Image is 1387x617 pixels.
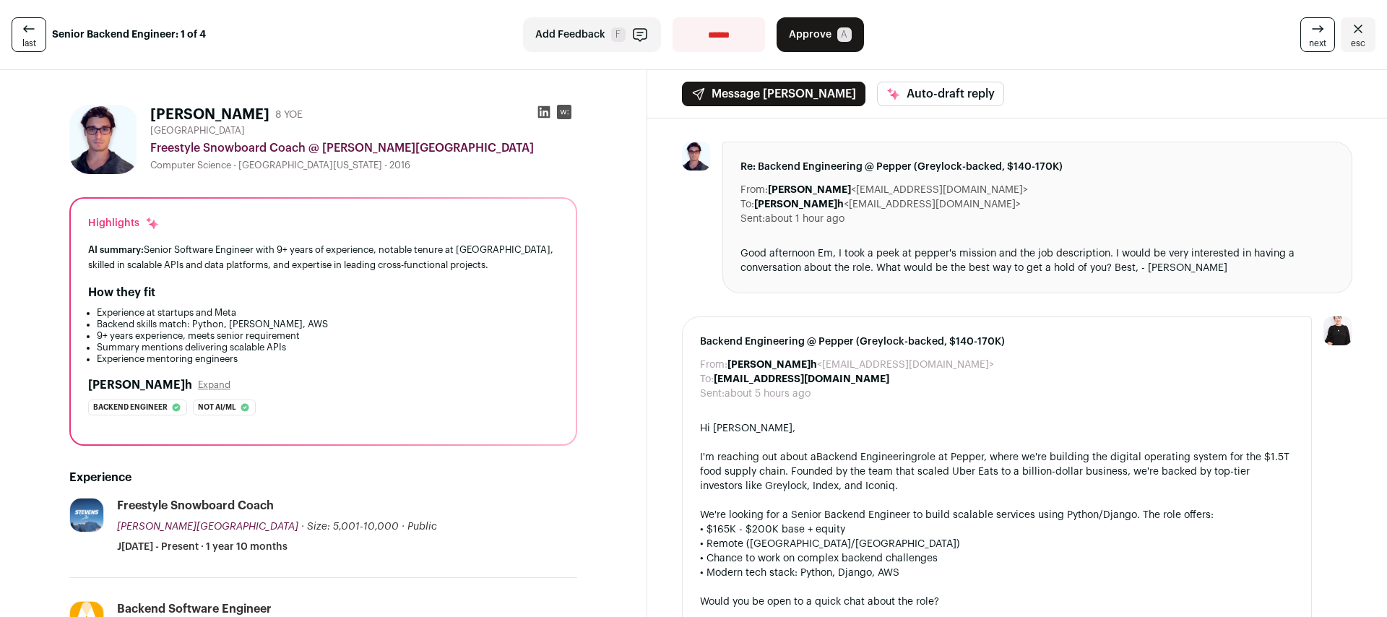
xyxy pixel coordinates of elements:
a: Close [1341,17,1375,52]
span: Backend Engineering @ Pepper (Greylock-backed, $140-170K) [700,335,1294,349]
b: [PERSON_NAME]h [727,360,817,370]
button: Approve A [777,17,864,52]
span: A [837,27,852,42]
span: last [22,38,36,49]
span: F [611,27,626,42]
div: • Chance to work on complex backend challenges [700,551,1294,566]
span: · Size: 5,001-10,000 [301,522,399,532]
a: next [1300,17,1335,52]
b: [PERSON_NAME]h [754,199,844,210]
button: Expand [198,379,230,391]
div: Backend Software Engineer [117,601,272,617]
dt: Sent: [740,212,765,226]
div: Highlights [88,216,160,230]
h2: [PERSON_NAME]h [88,376,192,394]
div: Computer Science - [GEOGRAPHIC_DATA][US_STATE] - 2016 [150,160,577,171]
dt: From: [740,183,768,197]
b: [EMAIL_ADDRESS][DOMAIN_NAME] [714,374,889,384]
div: • Remote ([GEOGRAPHIC_DATA]/[GEOGRAPHIC_DATA]) [700,537,1294,551]
li: Summary mentions delivering scalable APIs [97,342,558,353]
strong: Senior Backend Engineer: 1 of 4 [52,27,206,42]
span: Backend engineer [93,400,168,415]
div: Senior Software Engineer with 9+ years of experience, notable tenure at [GEOGRAPHIC_DATA], skille... [88,242,558,272]
span: Public [407,522,437,532]
span: esc [1351,38,1365,49]
div: Freestyle Snowboard Coach [117,498,274,514]
span: [PERSON_NAME][GEOGRAPHIC_DATA] [117,522,298,532]
span: next [1309,38,1326,49]
dt: To: [700,372,714,387]
div: Freestyle Snowboard Coach @ [PERSON_NAME][GEOGRAPHIC_DATA] [150,139,577,157]
div: Would you be open to a quick chat about the role? [700,595,1294,609]
li: 9+ years experience, meets senior requirement [97,330,558,342]
b: [PERSON_NAME] [768,185,851,195]
dd: about 5 hours ago [725,387,811,401]
h2: How they fit [88,284,155,301]
div: 8 YOE [275,108,303,122]
h1: [PERSON_NAME] [150,105,269,125]
div: I'm reaching out about a role at Pepper, where we're building the digital operating system for th... [700,450,1294,493]
div: • $165K - $200K base + equity [700,522,1294,537]
span: Approve [789,27,831,42]
div: • Modern tech stack: Python, Django, AWS [700,566,1294,580]
div: Hi [PERSON_NAME], [700,421,1294,436]
button: Message [PERSON_NAME] [682,82,865,106]
div: Good afternoon Em, I took a peek at pepper's mission and the job description. I would be very int... [740,246,1334,275]
button: Auto-draft reply [877,82,1004,106]
h2: Experience [69,469,577,486]
li: Experience at startups and Meta [97,307,558,319]
img: 2b5252d50b2ce7a2dbe29504dd4a71a76b34298701daa78a58baac693309bc49.jpg [70,499,103,532]
dd: <[EMAIL_ADDRESS][DOMAIN_NAME]> [754,197,1021,212]
a: last [12,17,46,52]
li: Experience mentoring engineers [97,353,558,365]
span: Add Feedback [535,27,605,42]
dd: about 1 hour ago [765,212,844,226]
span: Not ai/ml [198,400,236,415]
span: [GEOGRAPHIC_DATA] [150,125,245,137]
div: We're looking for a Senior Backend Engineer to build scalable services using Python/Django. The r... [700,508,1294,522]
dd: <[EMAIL_ADDRESS][DOMAIN_NAME]> [727,358,994,372]
img: 28f4c8e0ac210dced95e4dfc69bed5c53b39fbd91029dc331a4e59c8275175a3 [682,142,711,171]
button: Add Feedback F [523,17,661,52]
dt: Sent: [700,387,725,401]
img: 28f4c8e0ac210dced95e4dfc69bed5c53b39fbd91029dc331a4e59c8275175a3 [69,105,139,174]
img: 9240684-medium_jpg [1323,316,1352,345]
dt: To: [740,197,754,212]
span: Re: Backend Engineering @ Pepper (Greylock-backed, $140-170K) [740,160,1334,174]
span: AI summary: [88,245,144,254]
dt: From: [700,358,727,372]
li: Backend skills match: Python, [PERSON_NAME], AWS [97,319,558,330]
a: Backend Engineering [816,452,917,462]
span: · [402,519,405,534]
dd: <[EMAIL_ADDRESS][DOMAIN_NAME]> [768,183,1028,197]
span: J[DATE] - Present · 1 year 10 months [117,540,288,554]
